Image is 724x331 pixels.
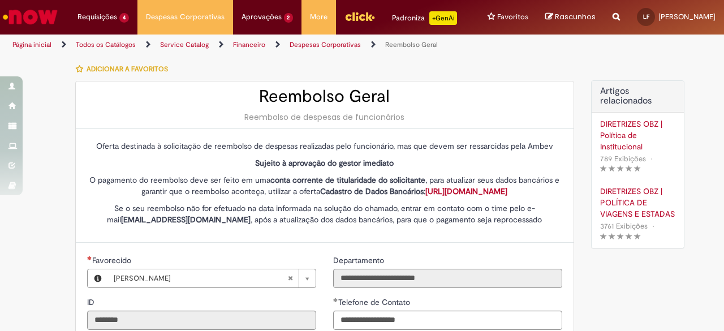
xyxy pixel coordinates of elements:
button: Adicionar a Favoritos [75,57,174,81]
span: Rascunhos [555,11,596,22]
img: ServiceNow [1,6,59,28]
a: Service Catalog [160,40,209,49]
strong: conta corrente de titularidade do solicitante [270,175,425,185]
span: Obrigatório Preenchido [87,256,92,260]
strong: Cadastro de Dados Bancários: [320,186,507,196]
span: Telefone de Contato [338,297,412,307]
h2: Reembolso Geral [87,87,562,106]
span: Favoritos [497,11,528,23]
a: DIRETRIZES OBZ | Política de Institucional [600,118,675,152]
a: Financeiro [233,40,265,49]
abbr: Limpar campo Favorecido [282,269,299,287]
a: Despesas Corporativas [290,40,361,49]
span: 3761 Exibições [600,221,648,231]
span: [PERSON_NAME] [658,12,716,22]
a: [URL][DOMAIN_NAME] [425,186,507,196]
input: Telefone de Contato [333,311,562,330]
a: [PERSON_NAME]Limpar campo Favorecido [108,269,316,287]
span: Necessários - Favorecido [92,255,133,265]
span: Somente leitura - ID [87,297,97,307]
span: LF [643,13,649,20]
label: Somente leitura - Departamento [333,255,386,266]
span: Requisições [77,11,117,23]
span: Aprovações [242,11,282,23]
a: Rascunhos [545,12,596,23]
img: click_logo_yellow_360x200.png [344,8,375,25]
ul: Trilhas de página [8,35,474,55]
span: More [310,11,327,23]
h3: Artigos relacionados [600,87,675,106]
span: Adicionar a Favoritos [87,65,168,74]
p: Oferta destinada à solicitação de reembolso de despesas realizadas pelo funcionário, mas que deve... [87,140,562,152]
label: Somente leitura - ID [87,296,97,308]
p: +GenAi [429,11,457,25]
span: 789 Exibições [600,154,646,164]
button: Favorecido, Visualizar este registro Lucas De Faria Fernandes [88,269,108,287]
span: 2 [284,13,294,23]
span: [PERSON_NAME] [114,269,287,287]
span: 4 [119,13,129,23]
strong: Sujeito à aprovação do gestor imediato [255,158,394,168]
a: DIRETRIZES OBZ | POLÍTICA DE VIAGENS E ESTADAS [600,186,675,220]
strong: [EMAIL_ADDRESS][DOMAIN_NAME] [121,214,251,225]
p: Se o seu reembolso não for efetuado na data informada na solução do chamado, entrar em contato co... [87,203,562,225]
span: • [650,218,657,234]
a: Página inicial [12,40,51,49]
div: Reembolso de despesas de funcionários [87,111,562,123]
a: Reembolso Geral [385,40,438,49]
span: Despesas Corporativas [146,11,225,23]
span: Obrigatório Preenchido [333,298,338,302]
span: Somente leitura - Departamento [333,255,386,265]
p: O pagamento do reembolso deve ser feito em uma , para atualizar seus dados bancários e garantir q... [87,174,562,197]
a: Todos os Catálogos [76,40,136,49]
input: Departamento [333,269,562,288]
div: Padroniza [392,11,457,25]
span: • [648,151,655,166]
input: ID [87,311,316,330]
